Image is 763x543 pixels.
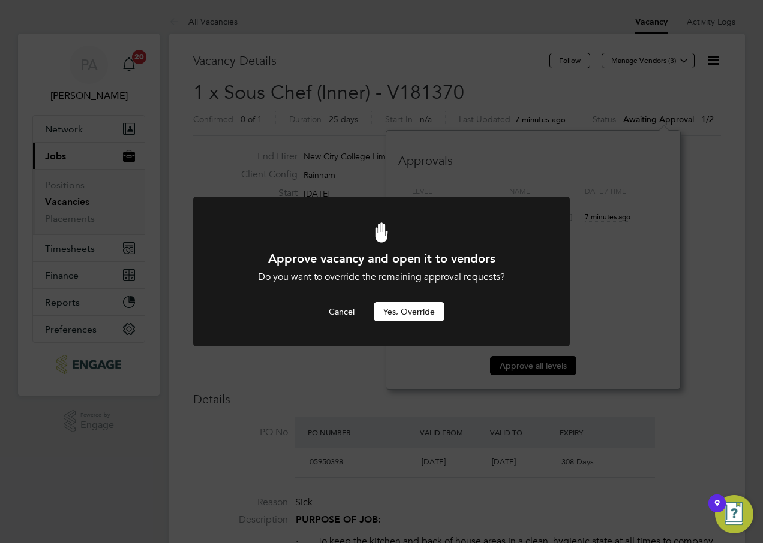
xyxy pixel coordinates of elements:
[714,503,720,519] div: 9
[258,271,505,283] span: Do you want to override the remaining approval requests?
[715,495,753,533] button: Open Resource Center, 9 new notifications
[319,302,364,321] button: Cancel
[226,251,537,266] h1: Approve vacancy and open it to vendors
[374,302,444,321] button: Yes, Override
